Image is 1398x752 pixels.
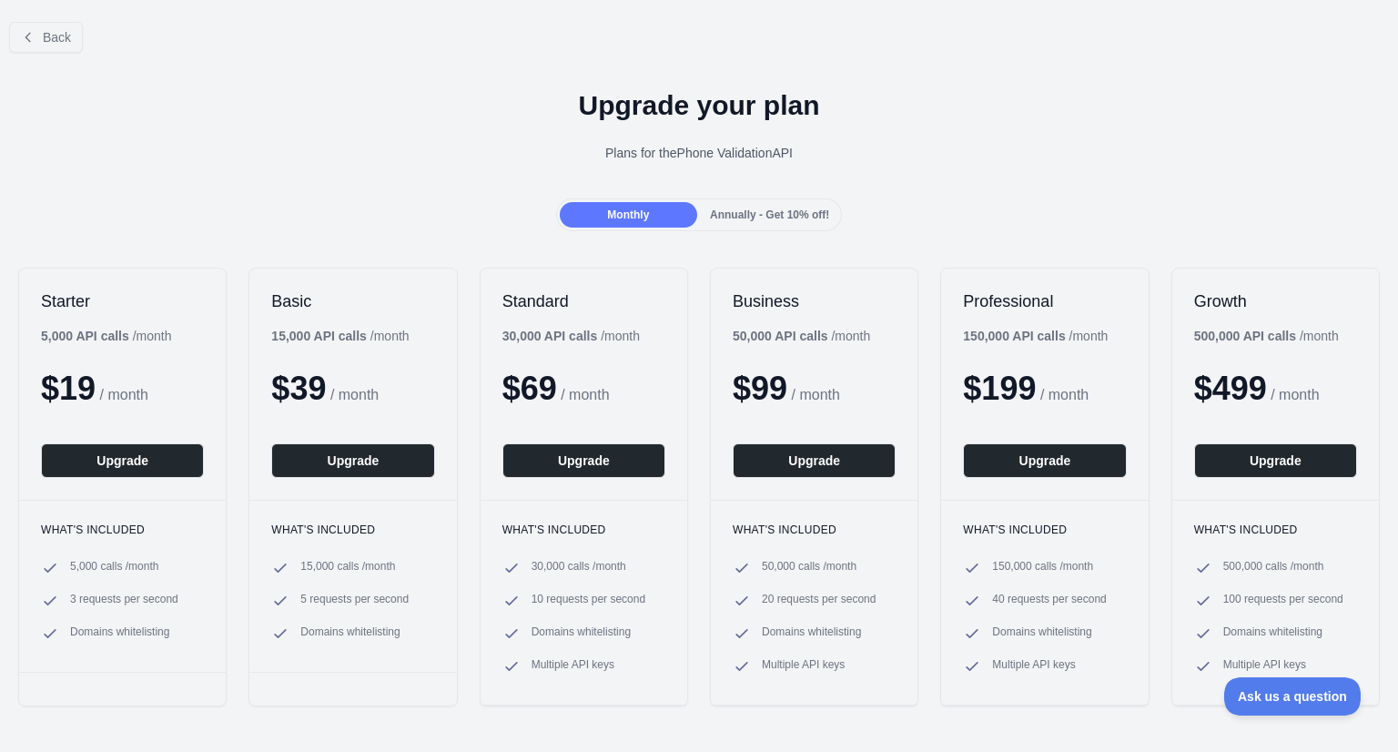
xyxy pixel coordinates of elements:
[963,370,1036,407] span: $ 199
[963,443,1126,478] button: Upgrade
[502,370,557,407] span: $ 69
[502,443,665,478] button: Upgrade
[1194,370,1267,407] span: $ 499
[733,443,896,478] button: Upgrade
[561,387,609,402] span: / month
[1224,677,1362,716] iframe: Toggle Customer Support
[1194,443,1357,478] button: Upgrade
[792,387,840,402] span: / month
[1040,387,1089,402] span: / month
[733,370,787,407] span: $ 99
